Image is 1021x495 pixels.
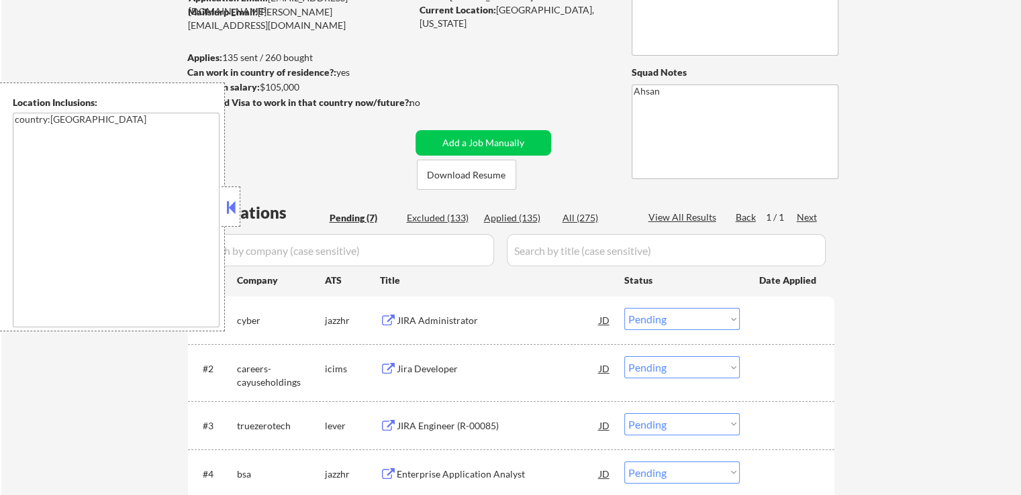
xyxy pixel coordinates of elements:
div: jazzhr [325,314,380,327]
strong: Minimum salary: [187,81,260,93]
div: truezerotech [237,419,325,433]
div: careers-cayuseholdings [237,362,325,388]
strong: Can work in country of residence?: [187,66,336,78]
div: Applied (135) [484,211,551,225]
strong: Current Location: [420,4,496,15]
div: [PERSON_NAME][EMAIL_ADDRESS][DOMAIN_NAME] [188,5,411,32]
div: bsa [237,467,325,481]
div: JIRA Engineer (R-00085) [397,419,599,433]
div: Pending (7) [330,211,397,225]
div: #2 [203,362,226,376]
div: lever [325,419,380,433]
div: 135 sent / 260 bought [187,51,411,64]
div: Location Inclusions: [13,96,220,109]
div: $105,000 [187,80,411,94]
input: Search by title (case sensitive) [507,234,826,266]
div: 1 / 1 [766,211,797,224]
strong: Applies: [187,52,222,63]
div: Jira Developer [397,362,599,376]
div: View All Results [648,211,720,224]
div: #4 [203,467,226,481]
div: jazzhr [325,467,380,481]
div: icims [325,362,380,376]
div: yes [187,66,407,79]
strong: Mailslurp Email: [188,6,258,17]
div: ATS [325,274,380,287]
div: [GEOGRAPHIC_DATA], [US_STATE] [420,3,610,30]
div: Enterprise Application Analyst [397,467,599,481]
div: Back [736,211,757,224]
strong: Will need Visa to work in that country now/future?: [188,97,411,108]
div: no [409,96,448,109]
div: Company [237,274,325,287]
div: JD [598,413,612,437]
div: All (275) [563,211,630,225]
div: Squad Notes [632,66,838,79]
div: #3 [203,419,226,433]
div: JD [598,308,612,332]
div: cyber [237,314,325,327]
div: Status [624,268,740,292]
div: Date Applied [759,274,818,287]
div: JD [598,461,612,486]
input: Search by company (case sensitive) [192,234,494,266]
div: JIRA Administrator [397,314,599,327]
div: Title [380,274,612,287]
div: JD [598,356,612,380]
button: Download Resume [417,160,516,190]
div: Excluded (133) [407,211,474,225]
button: Add a Job Manually [416,130,551,156]
div: Applications [192,205,325,221]
div: Next [797,211,818,224]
